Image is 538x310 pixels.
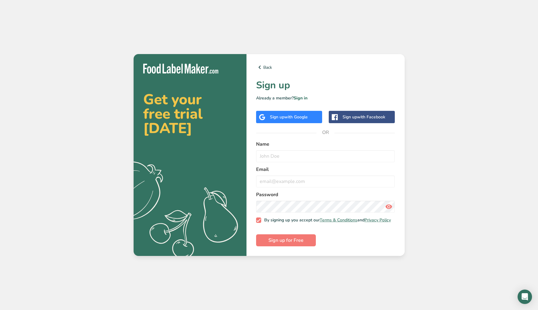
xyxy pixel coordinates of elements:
div: Sign up [270,114,308,120]
p: Already a member? [256,95,395,101]
a: Privacy Policy [364,217,391,223]
img: Food Label Maker [143,64,218,74]
span: with Google [284,114,308,120]
a: Sign in [294,95,307,101]
span: Sign up for Free [268,237,304,244]
button: Sign up for Free [256,234,316,246]
label: Name [256,141,395,148]
a: Back [256,64,395,71]
span: By signing up you accept our and [261,217,391,223]
h1: Sign up [256,78,395,93]
h2: Get your free trial [DATE] [143,92,237,135]
div: Open Intercom Messenger [518,290,532,304]
div: Sign up [343,114,385,120]
label: Email [256,166,395,173]
span: OR [316,123,334,141]
label: Password [256,191,395,198]
input: John Doe [256,150,395,162]
input: email@example.com [256,175,395,187]
a: Terms & Conditions [320,217,357,223]
span: with Facebook [357,114,385,120]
